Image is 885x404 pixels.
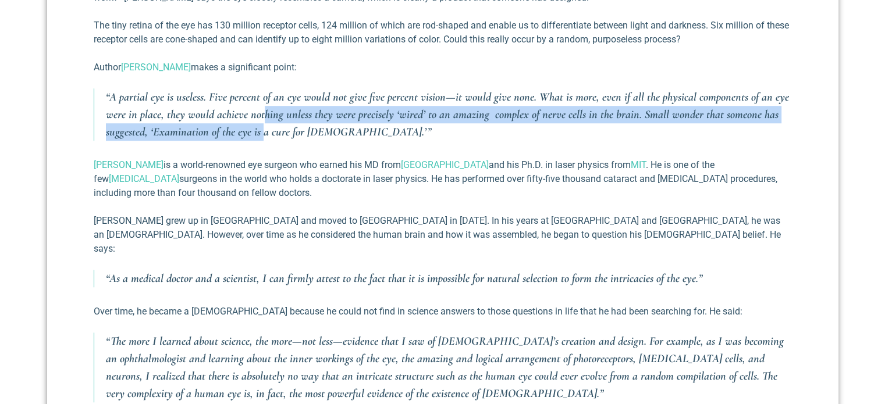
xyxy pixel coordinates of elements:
p: “A partial eye is useless. Five percent of an eye would not give five percent vision—it would giv... [106,88,792,141]
a: [PERSON_NAME] [121,62,191,73]
p: “As a medical doctor and a scientist, I can firmly attest to the fact that it is impossible for n... [106,270,792,287]
p: Over time, he became a [DEMOGRAPHIC_DATA] because he could not find in science answers to those q... [94,305,792,319]
a: MIT [631,159,646,170]
a: [GEOGRAPHIC_DATA] [401,159,489,170]
p: Author makes a significant point: [94,60,792,74]
p: “The more I learned about science, the more—not less—evidence that I saw of [DEMOGRAPHIC_DATA]’s ... [106,333,792,402]
p: is a world-renowned eye surgeon who earned his MD from and his Ph.D. in laser physics from . He i... [94,158,792,200]
a: [PERSON_NAME] [94,159,164,170]
p: [PERSON_NAME] grew up in [GEOGRAPHIC_DATA] and moved to [GEOGRAPHIC_DATA] in [DATE]. In his years... [94,214,792,256]
a: [MEDICAL_DATA] [109,173,179,184]
p: The tiny retina of the eye has 130 million receptor cells, 124 million of which are rod-shaped an... [94,19,792,47]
